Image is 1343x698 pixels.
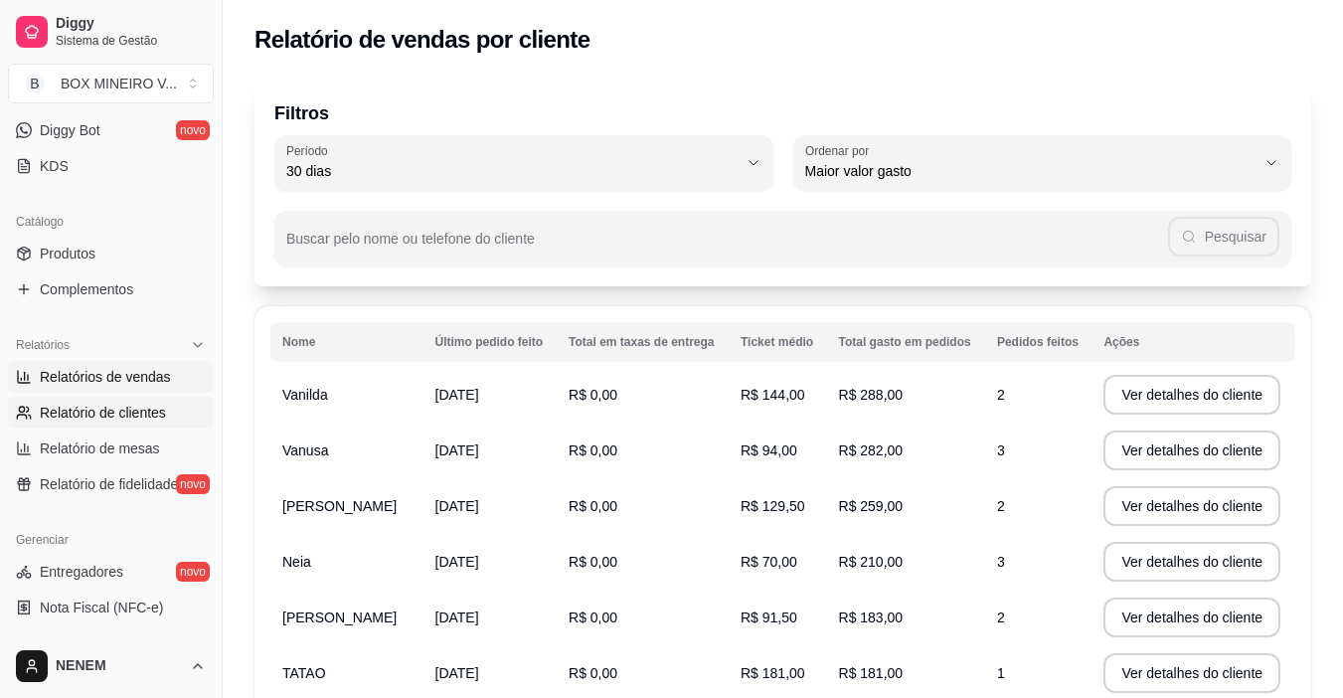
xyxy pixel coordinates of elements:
a: Relatório de fidelidadenovo [8,468,214,500]
span: R$ 0,00 [569,610,617,625]
a: Relatório de mesas [8,433,214,464]
span: R$ 0,00 [569,442,617,458]
th: Ticket médio [729,322,827,362]
span: [DATE] [435,442,479,458]
span: 3 [997,554,1005,570]
span: 30 dias [286,161,738,181]
span: Relatórios de vendas [40,367,171,387]
button: Ver detalhes do cliente [1103,653,1280,693]
a: DiggySistema de Gestão [8,8,214,56]
span: Neia [282,554,311,570]
p: Filtros [274,99,1291,127]
span: Entregadores [40,562,123,582]
span: R$ 210,00 [839,554,904,570]
div: Catálogo [8,206,214,238]
span: R$ 144,00 [741,387,805,403]
span: Produtos [40,244,95,263]
span: Sistema de Gestão [56,33,206,49]
span: R$ 0,00 [569,665,617,681]
input: Buscar pelo nome ou telefone do cliente [286,237,1168,257]
span: R$ 288,00 [839,387,904,403]
span: Vanilda [282,387,328,403]
span: KDS [40,156,69,176]
span: B [25,74,45,93]
a: KDS [8,150,214,182]
h2: Relatório de vendas por cliente [254,24,590,56]
span: R$ 181,00 [741,665,805,681]
a: Produtos [8,238,214,269]
a: Relatórios de vendas [8,361,214,393]
span: 2 [997,387,1005,403]
button: Ver detalhes do cliente [1103,431,1280,470]
a: Controle de caixa [8,627,214,659]
span: Maior valor gasto [805,161,1257,181]
a: Entregadoresnovo [8,556,214,588]
span: 1 [997,665,1005,681]
a: Complementos [8,273,214,305]
a: Diggy Botnovo [8,114,214,146]
span: R$ 129,50 [741,498,805,514]
span: [DATE] [435,387,479,403]
span: R$ 282,00 [839,442,904,458]
div: BOX MINEIRO V ... [61,74,177,93]
button: Ver detalhes do cliente [1103,598,1280,637]
a: Nota Fiscal (NFC-e) [8,592,214,623]
span: 2 [997,610,1005,625]
span: [DATE] [435,498,479,514]
th: Ações [1091,322,1295,362]
th: Último pedido feito [423,322,558,362]
span: Relatórios [16,337,70,353]
span: R$ 0,00 [569,387,617,403]
button: Select a team [8,64,214,103]
span: 2 [997,498,1005,514]
label: Período [286,142,334,159]
span: R$ 181,00 [839,665,904,681]
a: Relatório de clientes [8,397,214,429]
span: Relatório de clientes [40,403,166,423]
span: 3 [997,442,1005,458]
span: [DATE] [435,554,479,570]
span: Nota Fiscal (NFC-e) [40,598,163,617]
span: Relatório de mesas [40,438,160,458]
span: NENEM [56,657,182,675]
button: Ordenar porMaior valor gasto [793,135,1292,191]
button: Ver detalhes do cliente [1103,542,1280,582]
div: Gerenciar [8,524,214,556]
th: Total em taxas de entrega [557,322,729,362]
span: Relatório de fidelidade [40,474,178,494]
span: [PERSON_NAME] [282,498,397,514]
span: R$ 259,00 [839,498,904,514]
span: Vanusa [282,442,328,458]
span: R$ 91,50 [741,610,797,625]
th: Total gasto em pedidos [827,322,985,362]
span: Controle de caixa [40,633,148,653]
span: [PERSON_NAME] [282,610,397,625]
span: Diggy Bot [40,120,100,140]
span: R$ 70,00 [741,554,797,570]
button: NENEM [8,642,214,690]
span: R$ 0,00 [569,554,617,570]
span: TATAO [282,665,326,681]
label: Ordenar por [805,142,876,159]
span: Complementos [40,279,133,299]
button: Ver detalhes do cliente [1103,375,1280,415]
span: R$ 183,00 [839,610,904,625]
button: Período30 dias [274,135,773,191]
th: Nome [270,322,423,362]
span: [DATE] [435,665,479,681]
span: Diggy [56,15,206,33]
button: Ver detalhes do cliente [1103,486,1280,526]
span: R$ 0,00 [569,498,617,514]
th: Pedidos feitos [985,322,1092,362]
span: R$ 94,00 [741,442,797,458]
span: [DATE] [435,610,479,625]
